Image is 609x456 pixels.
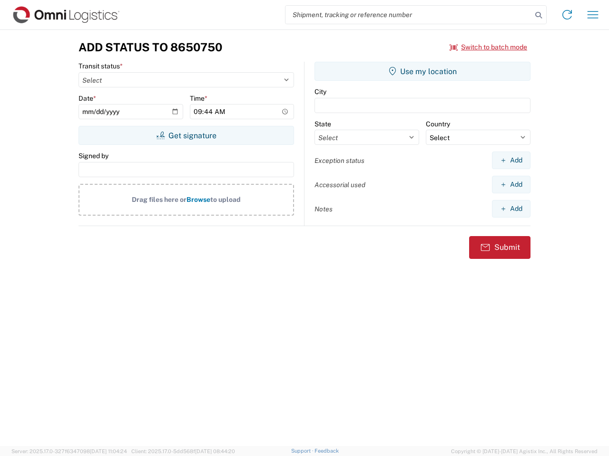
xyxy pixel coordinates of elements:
[79,152,108,160] label: Signed by
[79,62,123,70] label: Transit status
[314,448,339,454] a: Feedback
[492,200,530,218] button: Add
[492,176,530,193] button: Add
[11,448,127,454] span: Server: 2025.17.0-327f6347098
[314,156,364,165] label: Exception status
[314,87,326,96] label: City
[314,205,333,213] label: Notes
[79,40,222,54] h3: Add Status to 8650750
[314,180,365,189] label: Accessorial used
[285,6,532,24] input: Shipment, tracking or reference number
[131,448,235,454] span: Client: 2025.17.0-5dd568f
[469,236,530,259] button: Submit
[79,126,294,145] button: Get signature
[187,196,210,203] span: Browse
[79,94,96,103] label: Date
[90,448,127,454] span: [DATE] 11:04:24
[450,39,527,55] button: Switch to batch mode
[195,448,235,454] span: [DATE] 08:44:20
[492,152,530,169] button: Add
[314,120,331,128] label: State
[210,196,241,203] span: to upload
[190,94,207,103] label: Time
[451,447,598,456] span: Copyright © [DATE]-[DATE] Agistix Inc., All Rights Reserved
[132,196,187,203] span: Drag files here or
[426,120,450,128] label: Country
[314,62,530,81] button: Use my location
[291,448,315,454] a: Support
